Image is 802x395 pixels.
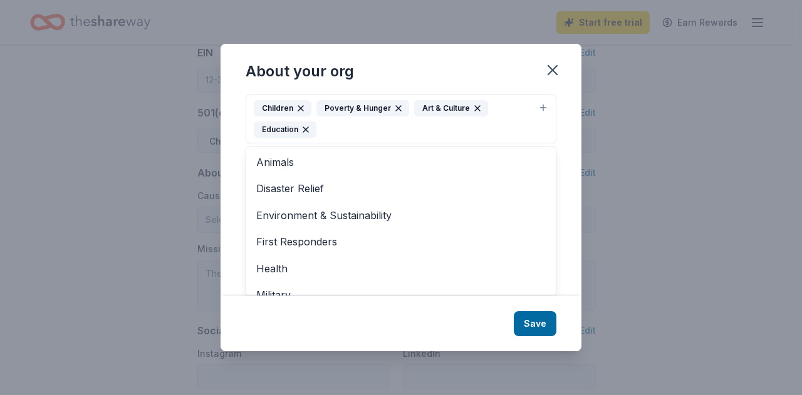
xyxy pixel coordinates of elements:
span: Military [256,287,546,303]
div: Children [254,100,311,116]
span: Disaster Relief [256,180,546,197]
button: ChildrenPoverty & HungerArt & CultureEducation [246,95,556,143]
span: First Responders [256,233,546,250]
span: Health [256,260,546,277]
div: Education [254,121,316,138]
div: Art & Culture [414,100,488,116]
div: Poverty & Hunger [316,100,409,116]
span: Animals [256,154,546,170]
span: Environment & Sustainability [256,207,546,223]
div: ChildrenPoverty & HungerArt & CultureEducation [246,146,556,296]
